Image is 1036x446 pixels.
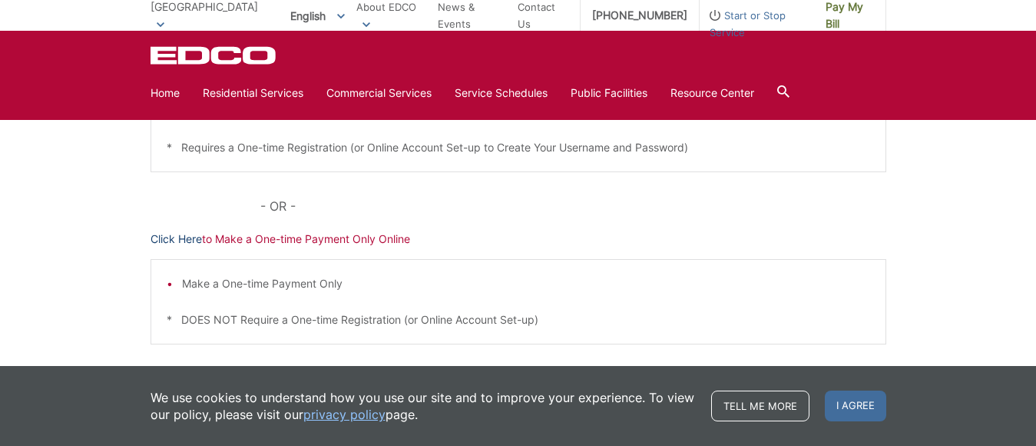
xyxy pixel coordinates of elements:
a: Resource Center [670,85,754,102]
a: privacy policy [303,406,386,423]
a: EDCD logo. Return to the homepage. [151,46,278,65]
a: Click Here [151,231,202,248]
p: * Requires a One-time Registration (or Online Account Set-up to Create Your Username and Password) [167,139,870,156]
span: I agree [825,391,886,421]
li: Make a One-time Payment Only [182,275,870,292]
a: Public Facilities [571,85,647,102]
a: Commercial Services [326,85,432,102]
a: Home [151,85,180,102]
span: English [279,3,356,28]
p: - OR - [260,195,885,217]
a: Tell me more [711,391,809,421]
p: to Make a One-time Payment Only Online [151,231,886,248]
p: * DOES NOT Require a One-time Registration (or Online Account Set-up) [167,311,870,328]
a: Service Schedules [455,85,548,102]
a: Residential Services [203,85,303,102]
p: We use cookies to understand how you use our site and to improve your experience. To view our pol... [151,389,696,423]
